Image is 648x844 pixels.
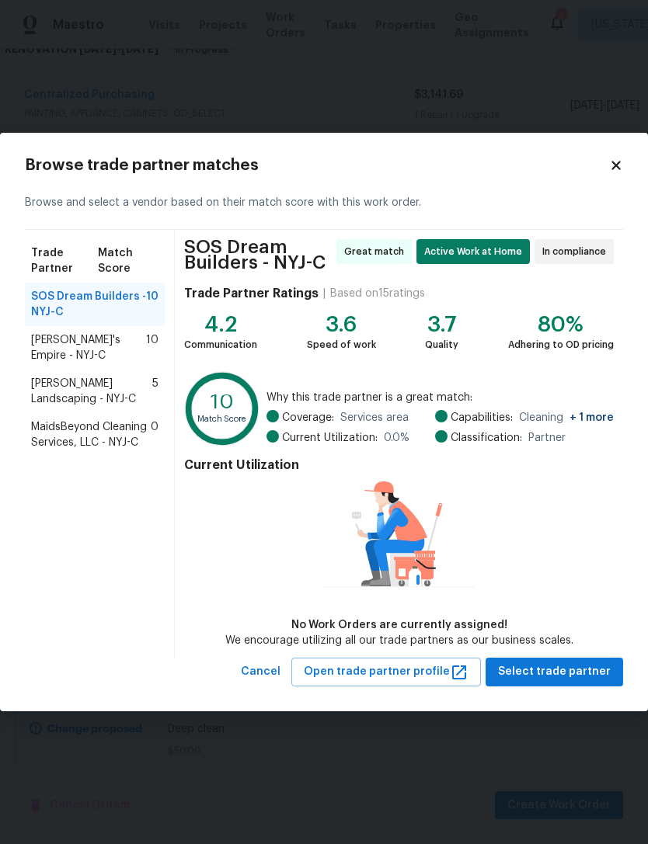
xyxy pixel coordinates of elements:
[31,376,152,407] span: [PERSON_NAME] Landscaping - NYJ-C
[225,633,573,648] div: We encourage utilizing all our trade partners as our business scales.
[225,617,573,633] div: No Work Orders are currently assigned!
[184,317,257,332] div: 4.2
[508,317,614,332] div: 80%
[425,337,458,353] div: Quality
[197,415,247,423] text: Match Score
[424,244,528,259] span: Active Work at Home
[291,658,481,686] button: Open trade partner profile
[31,245,98,276] span: Trade Partner
[330,286,425,301] div: Based on 15 ratings
[340,410,409,425] span: Services area
[184,286,319,301] h4: Trade Partner Ratings
[304,662,469,682] span: Open trade partner profile
[98,245,159,276] span: Match Score
[267,390,614,405] span: Why this trade partner is a great match:
[25,176,623,230] div: Browse and select a vendor based on their match score with this work order.
[528,430,566,446] span: Partner
[282,430,378,446] span: Current Utilization:
[152,376,159,407] span: 5
[235,658,287,686] button: Cancel
[319,286,330,301] div: |
[146,332,159,363] span: 10
[31,289,146,320] span: SOS Dream Builders - NYJ-C
[146,289,159,320] span: 10
[451,430,522,446] span: Classification:
[498,662,611,682] span: Select trade partner
[31,419,151,450] span: MaidsBeyond Cleaning Services, LLC - NYJ-C
[211,392,234,413] text: 10
[151,419,159,450] span: 0
[508,337,614,353] div: Adhering to OD pricing
[307,337,376,353] div: Speed of work
[519,410,614,425] span: Cleaning
[282,410,334,425] span: Coverage:
[184,239,332,270] span: SOS Dream Builders - NYJ-C
[486,658,623,686] button: Select trade partner
[451,410,513,425] span: Capabilities:
[184,457,614,473] h4: Current Utilization
[570,412,614,423] span: + 1 more
[25,158,609,173] h2: Browse trade partner matches
[344,244,410,259] span: Great match
[384,430,409,446] span: 0.0 %
[542,244,612,259] span: In compliance
[425,317,458,332] div: 3.7
[184,337,257,353] div: Communication
[31,332,146,363] span: [PERSON_NAME]'s Empire - NYJ-C
[307,317,376,332] div: 3.6
[241,662,280,682] span: Cancel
